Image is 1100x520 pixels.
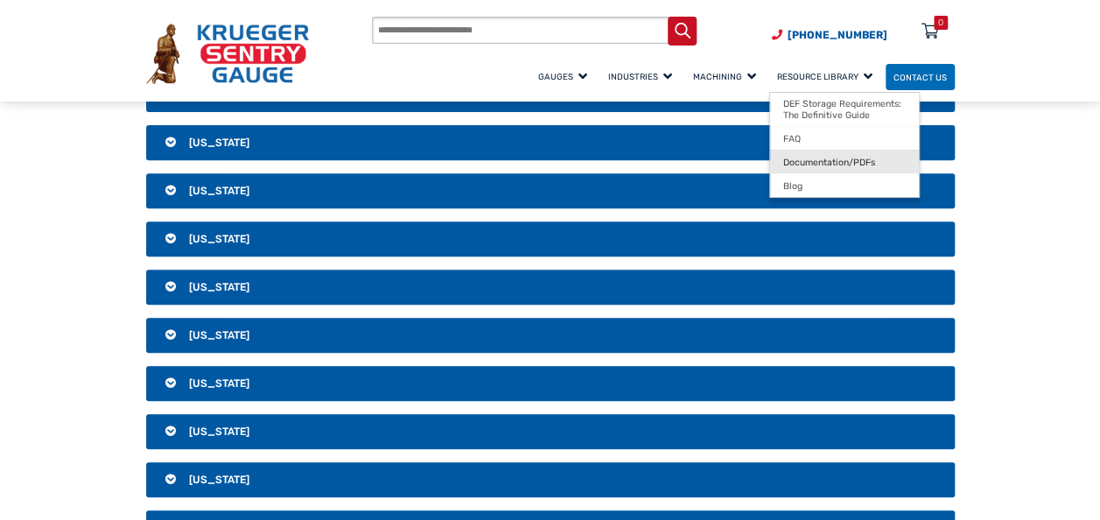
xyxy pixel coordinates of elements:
[770,150,920,173] a: Documentation/PDFs
[770,173,920,197] a: Blog
[777,72,872,81] span: Resource Library
[783,98,907,121] span: DEF Storage Requirements: The Definitive Guide
[770,93,920,126] a: DEF Storage Requirements: The Definitive Guide
[530,61,600,92] a: Gauges
[693,72,756,81] span: Machining
[769,61,886,92] a: Resource Library
[189,329,249,341] span: [US_STATE]
[189,377,249,390] span: [US_STATE]
[886,64,955,91] a: Contact Us
[788,29,887,41] span: [PHONE_NUMBER]
[189,474,249,486] span: [US_STATE]
[189,425,249,438] span: [US_STATE]
[938,16,943,30] div: 0
[538,72,587,81] span: Gauges
[189,281,249,293] span: [US_STATE]
[600,61,685,92] a: Industries
[189,185,249,197] span: [US_STATE]
[770,126,920,150] a: FAQ
[189,233,249,245] span: [US_STATE]
[685,61,769,92] a: Machining
[783,133,801,144] span: FAQ
[146,24,309,84] img: Krueger Sentry Gauge
[783,180,802,192] span: Blog
[608,72,672,81] span: Industries
[189,137,249,149] span: [US_STATE]
[772,27,887,43] a: Phone Number (920) 434-8860
[783,157,875,168] span: Documentation/PDFs
[893,72,947,81] span: Contact Us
